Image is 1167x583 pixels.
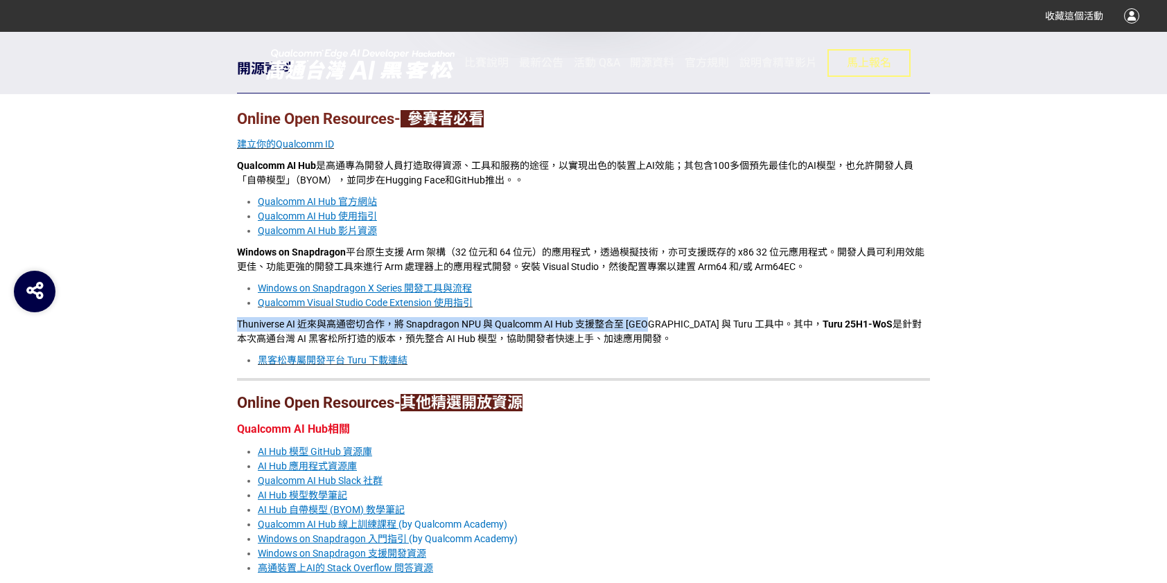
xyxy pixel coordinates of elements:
[258,533,407,544] a: Windows on Snapdragon 入門指引
[258,297,473,308] a: Qualcomm Visual Studio Code Extension 使用指引
[847,56,891,69] span: 馬上報名
[519,32,563,94] a: 最新公告
[237,422,350,436] strong: Qualcomm AI Hub相關
[258,210,377,222] a: Qualcomm AI Hub 使用指引
[464,56,509,69] span: 比賽說明
[396,519,507,530] span: (by Qualcomm Academy)
[258,446,372,457] a: AI Hub 模型 GitHub 資源庫
[823,319,893,330] strong: Turu 25H1-WoS
[630,56,674,69] span: 開源資料
[237,246,924,272] span: 平台原生支援 Arm 架構（32 位元和 64 位元）的應用程式，透過模擬技術，亦可支援既存的 x86 32 位元應用程式。開發人員可利用效能更佳、功能更強的開發工具來進行 Arm 處理器上的應...
[258,475,383,486] a: Qualcomm AI Hub Slack 社群
[258,225,377,236] a: Qualcomm AI Hub 影片資源
[237,110,401,127] strong: Online Open Resources-
[258,196,377,207] a: Qualcomm AI Hub 官方網站
[401,394,523,411] strong: 其他精選開放資源
[258,282,472,294] a: Windows on Snapdragon X Series 開發工具與流程
[407,110,484,127] strong: 參賽者必看
[464,32,509,94] a: 比賽說明
[739,32,817,94] a: 說明會精華影片
[258,504,405,515] a: AI Hub 自帶模型 (BYOM) 教學筆記
[519,56,563,69] span: 最新公告
[574,32,620,94] a: 活動 Q&A
[258,460,357,472] a: AI Hub 應用程式資源庫
[237,160,316,171] strong: Qualcomm AI Hub
[407,533,518,544] span: (by Qualcomm Academy)
[739,56,817,69] span: 說明會精華影片
[630,32,674,94] a: 開源資料
[237,394,401,411] strong: Online Open Resources-
[237,138,334,150] a: 建立你的Qualcomm ID
[1045,10,1103,21] span: 收藏這個活動
[258,548,426,559] a: Windows on Snapdragon 支援開發資源
[258,355,407,366] a: 黑客松專屬開發平台 Turu 下載連結
[258,562,433,573] a: 高通裝置上AI的 Stack Overflow 問答資源
[685,32,729,94] a: 官方規則
[256,46,464,81] img: 2025高通台灣AI黑客松
[237,246,346,258] strong: Windows on Snapdragon
[258,490,347,501] a: AI Hub 模型教學筆記
[237,319,922,344] span: Thuniverse AI 近來與高通密切合作，將 Snapdragon NPU 與 Qualcomm AI Hub 支援整合至 [GEOGRAPHIC_DATA] 與 Turu 工具中。其中，...
[827,49,911,77] button: 馬上報名
[258,519,396,530] a: Qualcomm AI Hub 線上訓練課程
[574,56,620,69] span: 活動 Q&A
[237,160,913,186] span: 是高通專為開發人員打造取得資源、工具和服務的途徑，以實現出色的裝置上AI效能；其包含100多個預先最佳化的AI模型，也允許開發人員「自帶模型」（BYOM），並同步在Hugging Face和Gi...
[685,56,729,69] span: 官方規則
